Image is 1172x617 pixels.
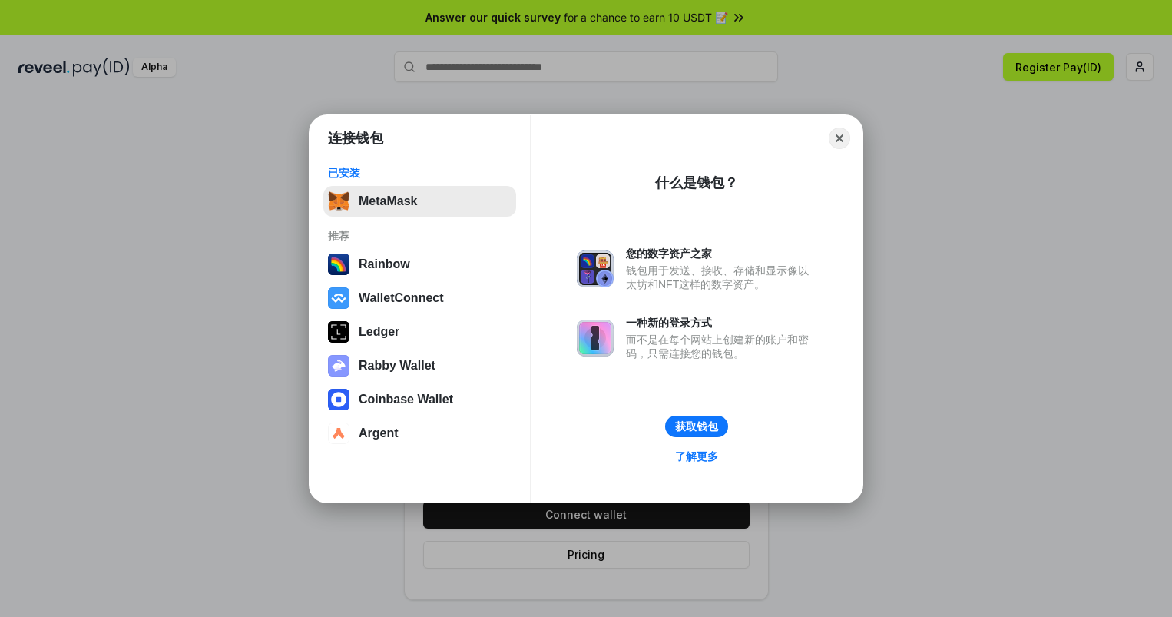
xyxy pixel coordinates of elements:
div: Rainbow [359,257,410,271]
button: 获取钱包 [665,416,728,437]
button: Rainbow [323,249,516,280]
img: svg+xml,%3Csvg%20xmlns%3D%22http%3A%2F%2Fwww.w3.org%2F2000%2Fsvg%22%20fill%3D%22none%22%20viewBox... [328,355,349,377]
button: Rabby Wallet [323,350,516,381]
button: WalletConnect [323,283,516,313]
div: 钱包用于发送、接收、存储和显示像以太坊和NFT这样的数字资产。 [626,264,816,291]
img: svg+xml,%3Csvg%20width%3D%2228%22%20height%3D%2228%22%20viewBox%3D%220%200%2028%2028%22%20fill%3D... [328,389,349,410]
div: 推荐 [328,229,512,243]
div: 而不是在每个网站上创建新的账户和密码，只需连接您的钱包。 [626,333,816,360]
div: Ledger [359,325,399,339]
h1: 连接钱包 [328,129,383,148]
img: svg+xml,%3Csvg%20fill%3D%22none%22%20height%3D%2233%22%20viewBox%3D%220%200%2035%2033%22%20width%... [328,191,349,212]
div: 获取钱包 [675,420,718,433]
div: 您的数字资产之家 [626,247,816,260]
button: Argent [323,418,516,449]
img: svg+xml,%3Csvg%20xmlns%3D%22http%3A%2F%2Fwww.w3.org%2F2000%2Fsvg%22%20width%3D%2228%22%20height%3... [328,321,349,343]
div: Rabby Wallet [359,359,435,373]
div: 了解更多 [675,449,718,463]
img: svg+xml,%3Csvg%20width%3D%2228%22%20height%3D%2228%22%20viewBox%3D%220%200%2028%2028%22%20fill%3D... [328,287,349,309]
div: WalletConnect [359,291,444,305]
button: Close [829,128,850,149]
button: Ledger [323,317,516,347]
img: svg+xml,%3Csvg%20xmlns%3D%22http%3A%2F%2Fwww.w3.org%2F2000%2Fsvg%22%20fill%3D%22none%22%20viewBox... [577,250,614,287]
div: MetaMask [359,194,417,208]
div: Coinbase Wallet [359,393,453,406]
a: 了解更多 [666,446,727,466]
img: svg+xml,%3Csvg%20width%3D%2228%22%20height%3D%2228%22%20viewBox%3D%220%200%2028%2028%22%20fill%3D... [328,423,349,444]
img: svg+xml,%3Csvg%20width%3D%22120%22%20height%3D%22120%22%20viewBox%3D%220%200%20120%20120%22%20fil... [328,254,349,275]
div: 一种新的登录方式 [626,316,816,330]
button: Coinbase Wallet [323,384,516,415]
button: MetaMask [323,186,516,217]
img: svg+xml,%3Csvg%20xmlns%3D%22http%3A%2F%2Fwww.w3.org%2F2000%2Fsvg%22%20fill%3D%22none%22%20viewBox... [577,320,614,357]
div: Argent [359,426,399,440]
div: 什么是钱包？ [655,174,738,192]
div: 已安装 [328,166,512,180]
